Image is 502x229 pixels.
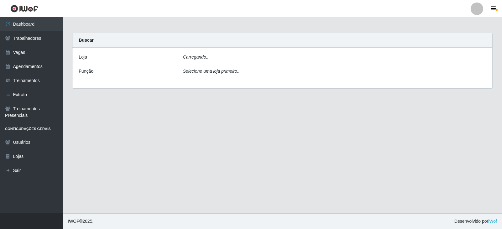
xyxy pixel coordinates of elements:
span: © 2025 . [68,218,93,225]
i: Carregando... [183,55,210,60]
span: Desenvolvido por [454,218,497,225]
a: iWof [488,219,497,224]
label: Loja [79,54,87,60]
img: CoreUI Logo [10,5,38,13]
i: Selecione uma loja primeiro... [183,69,241,74]
label: Função [79,68,93,75]
strong: Buscar [79,38,93,43]
span: IWOF [68,219,79,224]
